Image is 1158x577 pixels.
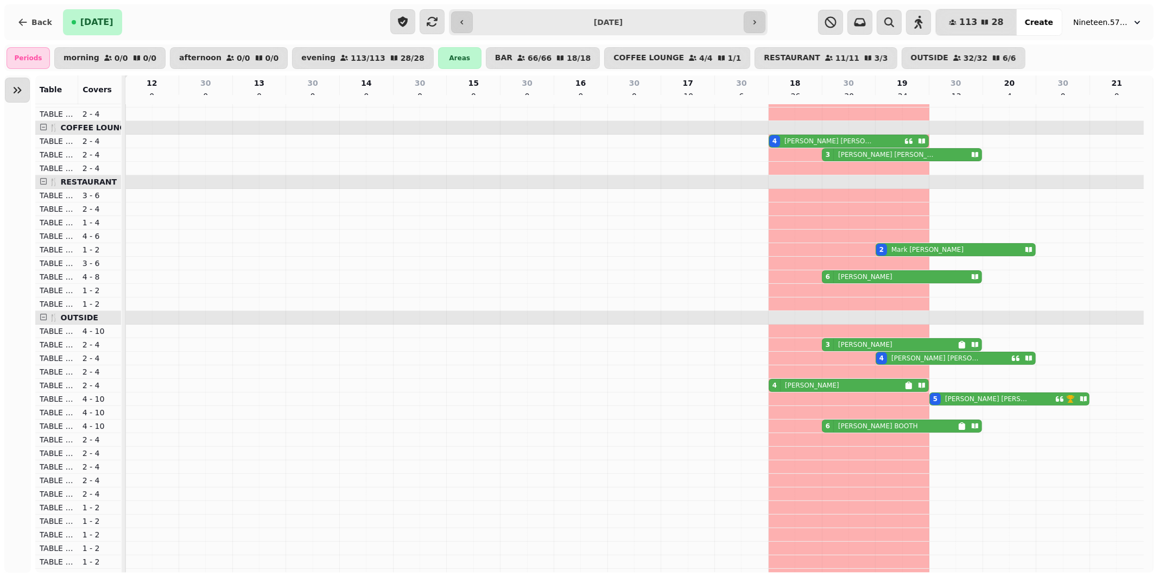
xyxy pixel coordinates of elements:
p: 0 / 0 [115,54,128,62]
span: 🍴 RESTAURANT [49,177,117,186]
p: TABLE 23 [40,190,74,201]
p: TABLE 54 (HIGH) [40,543,74,554]
div: 4 [773,381,777,390]
p: 2 - 4 [83,149,117,160]
p: 16 [575,78,586,88]
div: 3 [826,150,830,159]
p: TABLE 48 [40,475,74,486]
p: 26 [791,91,800,102]
p: 2 - 4 [83,163,117,174]
button: OUTSIDE32/326/6 [902,47,1026,69]
p: 4 - 6 [83,231,117,242]
p: 2 - 4 [83,448,117,459]
span: 28 [991,18,1003,27]
p: 12 [147,78,157,88]
p: TABLE 41 [40,380,74,391]
p: 1 - 2 [83,543,117,554]
p: BAR [495,54,512,62]
span: 🍴 OUTSIDE [49,313,98,322]
p: TABLE 46 [40,448,74,459]
button: Expand sidebar [5,78,30,103]
p: 0 [148,91,156,102]
p: TABLE 36 [40,326,74,337]
p: 0 [469,91,478,102]
p: 0 [255,91,263,102]
p: 19 [897,78,907,88]
div: Periods [7,47,50,69]
button: Back [9,9,61,35]
p: 2 - 4 [83,339,117,350]
p: 4 / 4 [699,54,713,62]
p: [PERSON_NAME] [PERSON_NAME] [891,354,982,363]
p: 2 - 4 [83,475,117,486]
p: 1 - 2 [83,299,117,309]
p: 15 [469,78,479,88]
span: Nineteen.57 Restaurant & Bar [1073,17,1128,28]
p: 4 - 8 [83,271,117,282]
p: 30 [951,78,961,88]
p: 6 [737,91,746,102]
p: TABLE 44 [40,421,74,432]
span: [DATE] [80,18,113,27]
p: 4 [1005,91,1014,102]
p: 3 - 6 [83,190,117,201]
p: 0 [1059,91,1067,102]
p: evening [301,54,336,62]
p: TABLE 52 (HIGH) [40,516,74,527]
p: 0 [630,91,638,102]
p: TABLE 22 [40,163,74,174]
p: OUTSIDE [911,54,948,62]
button: morning0/00/0 [54,47,166,69]
p: RESTAURANT [764,54,820,62]
p: [PERSON_NAME] BOOTH [838,422,918,430]
p: TABLE 53 (HIGH) [40,529,74,540]
p: 0 / 0 [265,54,279,62]
p: 2 - 4 [83,109,117,119]
p: 0 [362,91,371,102]
p: 113 / 113 [351,54,385,62]
p: 66 / 66 [528,54,552,62]
p: TABLE 31 [40,299,74,309]
p: 2 - 4 [83,489,117,499]
p: TABLE 30 [40,285,74,296]
p: TABLE 47 [40,461,74,472]
span: Covers [83,85,112,94]
button: COFFEE LOUNGE4/41/1 [604,47,750,69]
p: 30 [415,78,425,88]
p: morning [64,54,99,62]
p: TABLE 40 [40,366,74,377]
p: TABLE 24 [40,204,74,214]
p: 1 / 1 [728,54,742,62]
p: TABLE 55 (HIGH) [40,556,74,567]
button: [DATE] [63,9,122,35]
p: 2 - 4 [83,380,117,391]
p: 2 - 4 [83,204,117,214]
p: 30 [736,78,746,88]
p: 4 - 10 [83,394,117,404]
button: Nineteen.57 Restaurant & Bar [1067,12,1149,32]
p: 30 [307,78,318,88]
p: 3 - 6 [83,258,117,269]
div: 4 [879,354,884,363]
p: [PERSON_NAME] [PERSON_NAME] [838,150,935,159]
p: [PERSON_NAME] [838,272,893,281]
p: TABLE 50 [40,109,74,119]
p: 1 - 2 [83,556,117,567]
p: 3 / 3 [875,54,888,62]
p: 1 - 2 [83,516,117,527]
button: BAR66/6618/18 [486,47,600,69]
p: 18 [790,78,800,88]
p: 30 [1058,78,1068,88]
p: 0 [308,91,317,102]
div: Areas [438,47,482,69]
p: 1 - 2 [83,285,117,296]
p: 21 [1112,78,1122,88]
p: afternoon [179,54,222,62]
div: 5 [933,395,938,403]
p: 1 - 2 [83,529,117,540]
p: 13 [952,91,960,102]
p: COFFEE LOUNGE [613,54,684,62]
p: 30 [844,91,853,102]
div: 6 [826,422,830,430]
p: 1 - 4 [83,217,117,228]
